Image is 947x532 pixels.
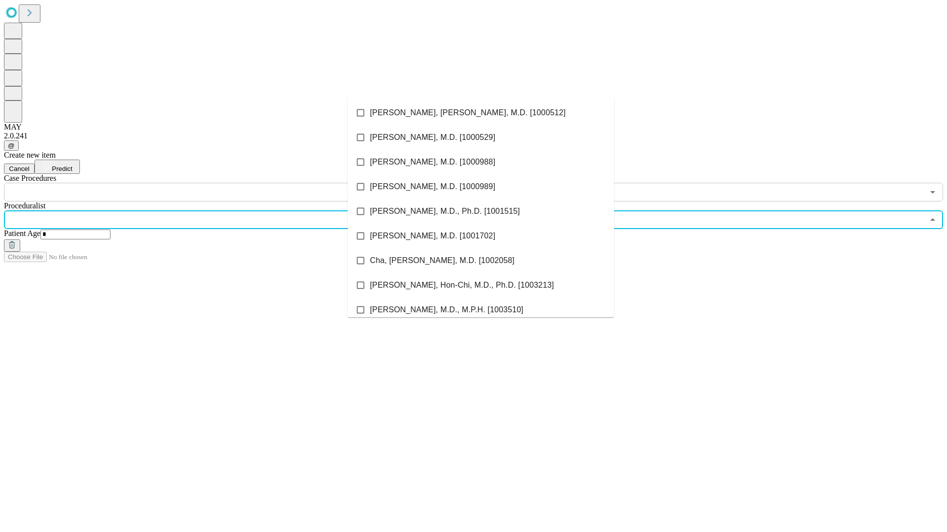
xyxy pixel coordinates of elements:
[4,229,40,237] span: Patient Age
[4,201,45,210] span: Proceduralist
[4,123,943,132] div: MAY
[370,230,495,242] span: [PERSON_NAME], M.D. [1001702]
[370,304,523,316] span: [PERSON_NAME], M.D., M.P.H. [1003510]
[370,107,566,119] span: [PERSON_NAME], [PERSON_NAME], M.D. [1000512]
[4,164,35,174] button: Cancel
[8,142,15,149] span: @
[370,132,495,143] span: [PERSON_NAME], M.D. [1000529]
[926,185,940,199] button: Open
[4,174,56,182] span: Scheduled Procedure
[370,205,520,217] span: [PERSON_NAME], M.D., Ph.D. [1001515]
[9,165,30,172] span: Cancel
[370,255,514,266] span: Cha, [PERSON_NAME], M.D. [1002058]
[370,279,554,291] span: [PERSON_NAME], Hon-Chi, M.D., Ph.D. [1003213]
[370,156,495,168] span: [PERSON_NAME], M.D. [1000988]
[4,140,19,151] button: @
[4,151,56,159] span: Create new item
[35,160,80,174] button: Predict
[926,213,940,227] button: Close
[4,132,943,140] div: 2.0.241
[370,181,495,193] span: [PERSON_NAME], M.D. [1000989]
[52,165,72,172] span: Predict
